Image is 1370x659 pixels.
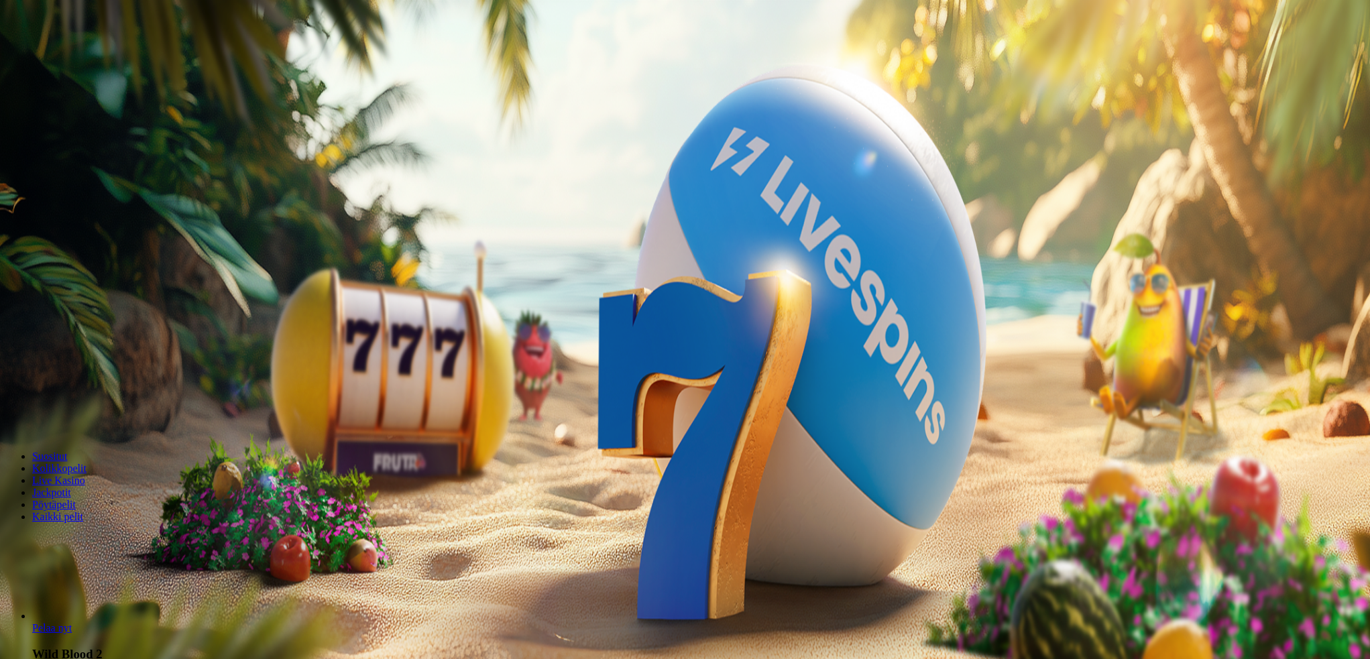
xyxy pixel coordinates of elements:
[32,511,83,522] a: Kaikki pelit
[5,428,1365,548] header: Lobby
[32,622,72,634] span: Pelaa nyt
[32,475,85,486] a: Live Kasino
[32,499,76,510] a: Pöytäpelit
[5,428,1365,523] nav: Lobby
[32,622,72,634] a: Wild Blood 2
[32,463,87,474] a: Kolikkopelit
[32,451,67,462] a: Suositut
[32,487,71,498] a: Jackpotit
